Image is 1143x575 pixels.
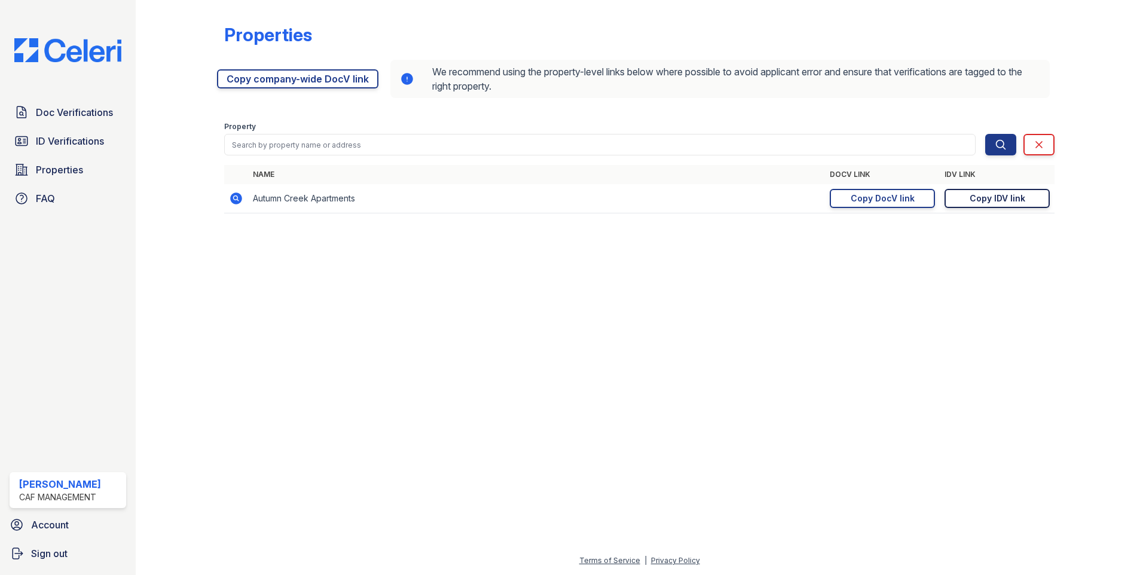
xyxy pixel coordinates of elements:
span: Sign out [31,546,68,561]
a: ID Verifications [10,129,126,153]
a: Account [5,513,131,537]
span: ID Verifications [36,134,104,148]
a: Privacy Policy [651,556,700,565]
span: Doc Verifications [36,105,113,120]
div: Copy IDV link [970,192,1025,204]
a: Sign out [5,542,131,565]
label: Property [224,122,256,131]
span: FAQ [36,191,55,206]
img: CE_Logo_Blue-a8612792a0a2168367f1c8372b55b34899dd931a85d93a1a3d3e32e68fde9ad4.png [5,38,131,62]
span: Properties [36,163,83,177]
a: Copy IDV link [945,189,1050,208]
span: Account [31,518,69,532]
th: Name [248,165,825,184]
a: Copy company-wide DocV link [217,69,378,88]
a: FAQ [10,186,126,210]
a: Doc Verifications [10,100,126,124]
td: Autumn Creek Apartments [248,184,825,213]
div: Copy DocV link [851,192,915,204]
a: Terms of Service [579,556,640,565]
input: Search by property name or address [224,134,976,155]
th: DocV Link [825,165,940,184]
div: Properties [224,24,312,45]
div: We recommend using the property-level links below where possible to avoid applicant error and ens... [390,60,1050,98]
a: Copy DocV link [830,189,935,208]
div: | [644,556,647,565]
div: [PERSON_NAME] [19,477,101,491]
th: IDV Link [940,165,1055,184]
a: Properties [10,158,126,182]
div: CAF Management [19,491,101,503]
